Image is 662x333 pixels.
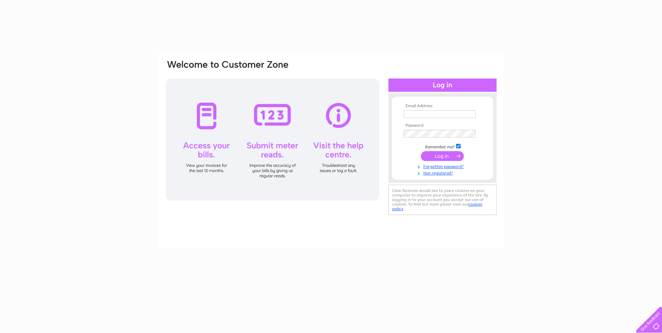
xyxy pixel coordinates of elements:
[392,202,482,211] a: cookies policy
[388,185,497,215] div: Clear Business would like to place cookies on your computer to improve your experience of the sit...
[404,169,483,176] a: Not registered?
[402,104,483,109] th: Email Address:
[402,143,483,150] td: Remember me?
[421,151,464,161] input: Submit
[404,163,483,169] a: Forgotten password?
[402,123,483,128] th: Password:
